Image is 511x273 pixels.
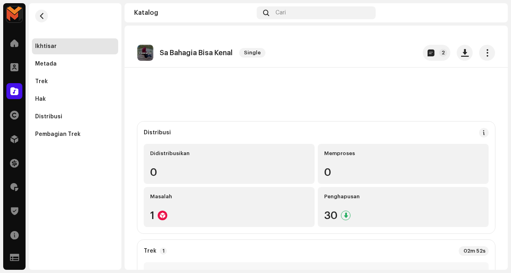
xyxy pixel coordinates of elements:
div: Katalog [134,10,254,16]
p: Sa Bahagia Bisa Kenal [160,49,233,57]
strong: Trek [144,248,156,254]
button: 2 [423,45,450,61]
re-m-nav-item: Pembagian Trek [32,126,118,142]
re-m-nav-item: Trek [32,74,118,90]
div: Trek [35,78,48,85]
div: Distribusi [35,114,62,120]
img: 2ae266a8-b9ee-4453-8fd4-e7a63f73ac57 [137,45,153,61]
p-badge: 1 [160,247,167,255]
div: Penghapusan [324,193,482,200]
div: Didistribusikan [150,150,308,157]
re-m-nav-item: Distribusi [32,109,118,125]
p-badge: 2 [439,49,447,57]
div: Distribusi [144,130,171,136]
re-m-nav-item: Hak [32,91,118,107]
img: 33c9722d-ea17-4ee8-9e7d-1db241e9a290 [6,6,22,22]
div: Memproses [324,150,482,157]
div: Masalah [150,193,308,200]
re-m-nav-item: Ikhtisar [32,38,118,54]
div: Ikhtisar [35,43,57,50]
re-m-nav-item: Metada [32,56,118,72]
img: c80ab357-ad41-45f9-b05a-ac2c454cf3ef [485,6,498,19]
div: Pembagian Trek [35,131,81,137]
div: Hak [35,96,46,102]
span: Cari [275,10,286,16]
div: 02m 52s [459,246,489,256]
div: Metada [35,61,57,67]
span: Single [239,48,265,58]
